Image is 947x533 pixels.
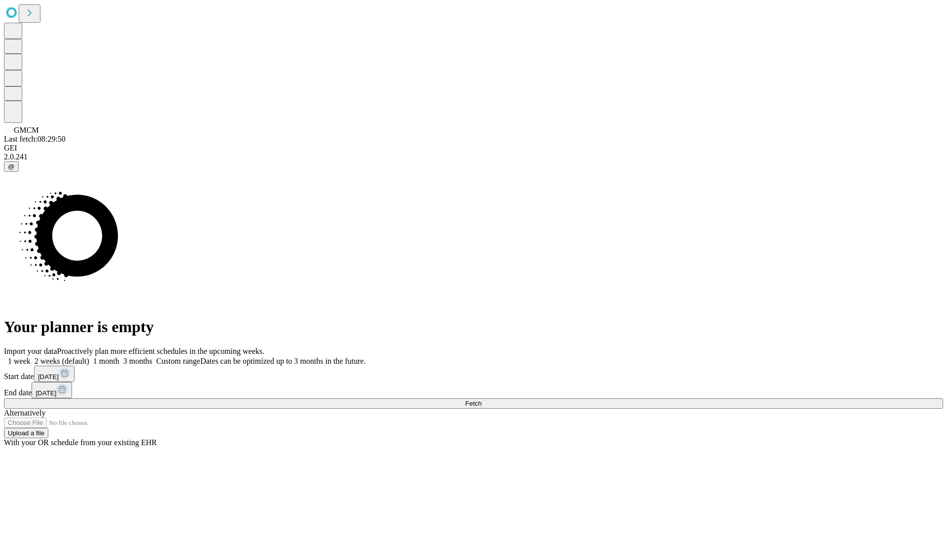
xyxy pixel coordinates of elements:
[4,144,943,152] div: GEI
[4,398,943,409] button: Fetch
[4,428,48,438] button: Upload a file
[93,357,119,365] span: 1 month
[14,126,39,134] span: GMCM
[8,357,31,365] span: 1 week
[38,373,59,381] span: [DATE]
[8,163,15,170] span: @
[4,438,157,447] span: With your OR schedule from your existing EHR
[156,357,200,365] span: Custom range
[4,161,19,172] button: @
[4,409,45,417] span: Alternatively
[35,357,89,365] span: 2 weeks (default)
[4,347,57,355] span: Import your data
[34,366,74,382] button: [DATE]
[36,389,56,397] span: [DATE]
[200,357,365,365] span: Dates can be optimized up to 3 months in the future.
[4,135,66,143] span: Last fetch: 08:29:50
[4,366,943,382] div: Start date
[123,357,152,365] span: 3 months
[4,318,943,336] h1: Your planner is empty
[4,152,943,161] div: 2.0.241
[4,382,943,398] div: End date
[465,400,481,407] span: Fetch
[32,382,72,398] button: [DATE]
[57,347,264,355] span: Proactively plan more efficient schedules in the upcoming weeks.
